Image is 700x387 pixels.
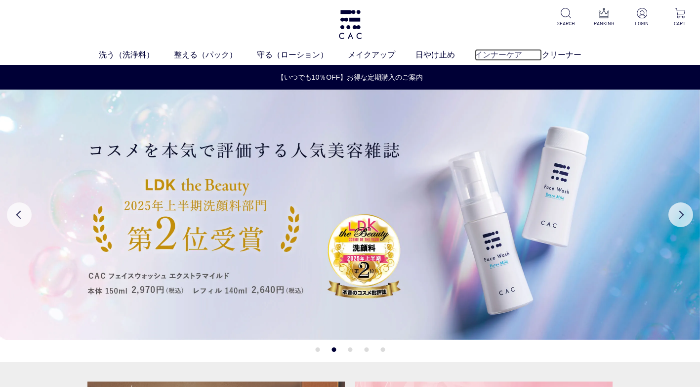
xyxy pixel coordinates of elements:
[542,49,601,61] a: クリーナー
[257,49,348,61] a: 守る（ローション）
[348,347,352,352] button: 3 of 5
[99,49,174,61] a: 洗う（洗浄料）
[348,49,415,61] a: メイクアップ
[0,72,700,83] a: 【いつでも10％OFF】お得な定期購入のご案内
[315,347,320,352] button: 1 of 5
[668,202,693,227] button: Next
[630,8,654,27] a: LOGIN
[337,10,363,39] img: logo
[415,49,475,61] a: 日やけ止め
[554,20,578,27] p: SEARCH
[668,8,692,27] a: CART
[630,20,654,27] p: LOGIN
[592,20,616,27] p: RANKING
[380,347,385,352] button: 5 of 5
[174,49,257,61] a: 整える（パック）
[592,8,616,27] a: RANKING
[7,202,32,227] button: Previous
[554,8,578,27] a: SEARCH
[331,347,336,352] button: 2 of 5
[668,20,692,27] p: CART
[475,49,542,61] a: インナーケア
[364,347,369,352] button: 4 of 5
